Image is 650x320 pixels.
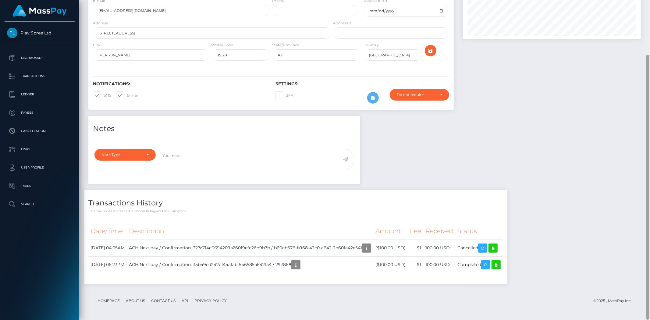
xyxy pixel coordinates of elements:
h6: Notifications: [93,81,266,87]
a: Links [5,142,75,157]
button: Do not require [390,89,449,101]
td: $1 [408,240,423,256]
th: Received [423,223,455,240]
label: SMS [93,91,111,99]
p: Payees [7,108,72,117]
a: About Us [123,296,147,305]
a: Contact Us [149,296,178,305]
label: Postal Code [211,42,234,48]
th: Date/Time [88,223,127,240]
td: $1 [408,256,423,273]
a: Taxes [5,178,75,194]
td: Cancelled [455,240,503,256]
th: Fee [408,223,423,240]
a: Privacy Policy [192,296,229,305]
td: ($100.00 USD) [373,256,408,273]
p: Ledger [7,90,72,99]
span: Play Spree Ltd [5,30,75,36]
h4: Transactions History [88,198,503,208]
a: Transactions [5,69,75,84]
td: Completed [455,256,503,273]
td: [DATE] 04:05AM [88,240,127,256]
a: Payees [5,105,75,120]
img: MassPay Logo [12,5,67,17]
p: Dashboard [7,53,72,62]
p: User Profile [7,163,72,172]
th: Description [127,223,373,240]
div: Do not require [397,92,435,97]
td: 100.00 USD [423,240,455,256]
th: Status [455,223,503,240]
label: 2FA [275,91,293,99]
label: E-mail [116,91,139,99]
div: © 2025 , MassPay Inc. [593,297,636,304]
p: Cancellations [7,126,72,136]
td: 100.00 USD [423,256,455,273]
p: Transactions [7,72,72,81]
p: Search [7,200,72,209]
td: [DATE] 06:23PM [88,256,127,273]
a: API [179,296,191,305]
a: Cancellations [5,123,75,139]
label: State/Province [272,42,299,48]
a: Ledger [5,87,75,102]
td: ($100.00 USD) [373,240,408,256]
p: Taxes [7,181,72,190]
td: ACH Next day / Confirmation: 327a714c0f214209a260f9efc26d9b7b / b60eb676-b968-42c0-a642-2d601a42e541 [127,240,373,256]
a: Search [5,197,75,212]
h4: Notes [93,123,356,134]
a: Homepage [95,296,122,305]
p: * Transactions date/time are shown in payee's local timezone [88,209,503,213]
label: Country [364,42,379,48]
label: City [93,42,100,48]
a: Dashboard [5,50,75,66]
label: Address 2 [333,20,351,26]
button: Note Type [94,149,156,161]
label: Address [93,20,108,26]
p: Links [7,145,72,154]
h6: Settings: [275,81,449,87]
td: ACH Next day / Confirmation: 35b49ed242e144a1abf546585a6421a4 / 297868 [127,256,373,273]
div: Note Type [101,152,142,157]
img: Play Spree Ltd [7,28,17,38]
a: User Profile [5,160,75,175]
th: Amount [373,223,408,240]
